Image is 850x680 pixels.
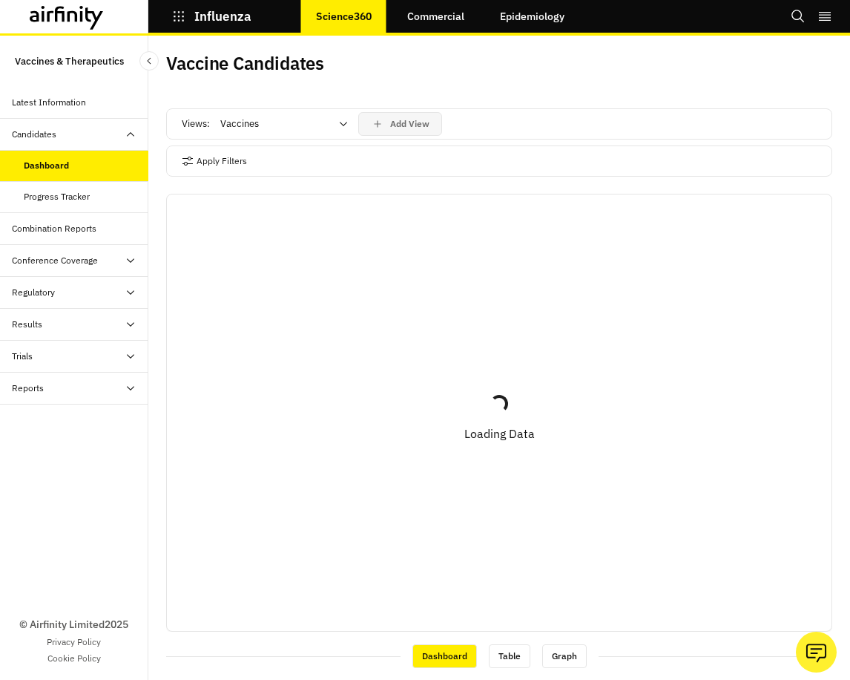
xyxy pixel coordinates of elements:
p: Loading Data [464,425,535,442]
p: © Airfinity Limited 2025 [19,617,128,632]
p: Vaccines & Therapeutics [15,48,124,75]
div: Views: [182,112,442,136]
div: Regulatory [12,286,55,299]
p: Science360 [316,10,372,22]
p: Add View [390,119,429,129]
button: Ask our analysts [796,632,837,673]
div: Reports [12,382,44,395]
p: Influenza [194,10,251,23]
div: Conference Coverage [12,254,98,267]
button: Search [791,4,805,29]
button: Influenza [172,4,251,29]
div: Trials [12,350,33,363]
button: save changes [358,112,442,136]
button: Close Sidebar [139,51,159,71]
div: Dashboard [24,159,69,172]
div: Results [12,318,42,331]
button: Apply Filters [182,149,247,173]
div: Dashboard [412,644,477,668]
div: Progress Tracker [24,190,90,203]
div: Table [489,644,530,668]
h2: Vaccine Candidates [166,53,324,74]
div: Combination Reports [12,222,96,235]
div: Candidates [12,128,56,141]
div: Latest Information [12,96,86,109]
a: Cookie Policy [47,652,101,665]
a: Privacy Policy [47,635,101,649]
div: Graph [542,644,587,668]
